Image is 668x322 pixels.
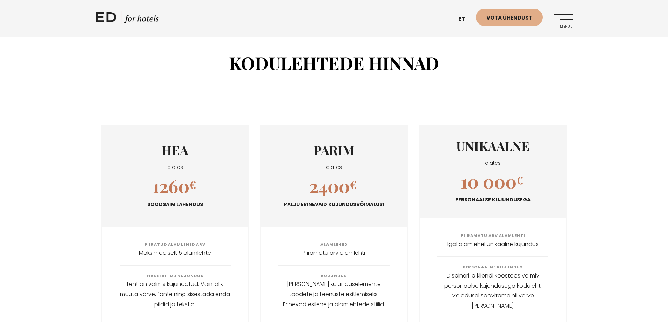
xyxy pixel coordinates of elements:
[96,53,573,74] h1: Kodulehtede hinnad
[420,196,566,204] p: Personaalse kujundusega
[437,225,548,257] li: Igal alamlehel unikaalne kujundus
[309,176,357,197] h2: 2400
[517,173,523,187] sup: €
[553,9,573,28] a: Menüü
[102,163,248,172] p: alates
[120,241,231,248] span: Piiratud alamlehed arv
[120,234,231,266] li: Maksimaalselt 5 alamlehte
[437,264,548,271] span: Personaalne Kujundus
[476,9,543,26] a: Võta ühendust
[461,171,523,192] h2: 10 000
[437,257,548,318] li: Disaineri ja kliendi koostöös valmiv personaalse kujundusega koduleht. Vajadusel soovitame nii vä...
[278,273,390,280] span: Kujundus
[420,136,566,155] h3: Unikaalne
[189,178,196,192] sup: €
[261,200,407,209] p: Palju erinevaid kujundusvõimalusi
[102,200,248,209] p: Soodsaim lahendus
[120,266,231,317] li: Leht on valmis kujundatud. Võimalik muuta värve, fonte ning sisestada enda pildid ja tekstid.
[120,273,231,280] span: Fikseeritud kujundus
[420,159,566,167] p: alates
[278,266,390,317] li: [PERSON_NAME] kujunduselemente toodete ja teenuste esitlemiseks. Erinevad esilehe ja alamlehtede ...
[455,11,476,28] a: et
[350,178,357,192] sup: €
[437,232,548,239] span: Piiramatu arv alamlehti
[96,11,159,28] a: ED HOTELS
[278,241,390,248] span: Alamlehed
[553,25,573,29] span: Menüü
[261,141,407,159] h3: PARIM
[261,163,407,172] p: alates
[153,176,196,197] h2: 1260
[278,234,390,266] li: Piiramatu arv alamlehti
[102,141,248,159] h3: HEA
